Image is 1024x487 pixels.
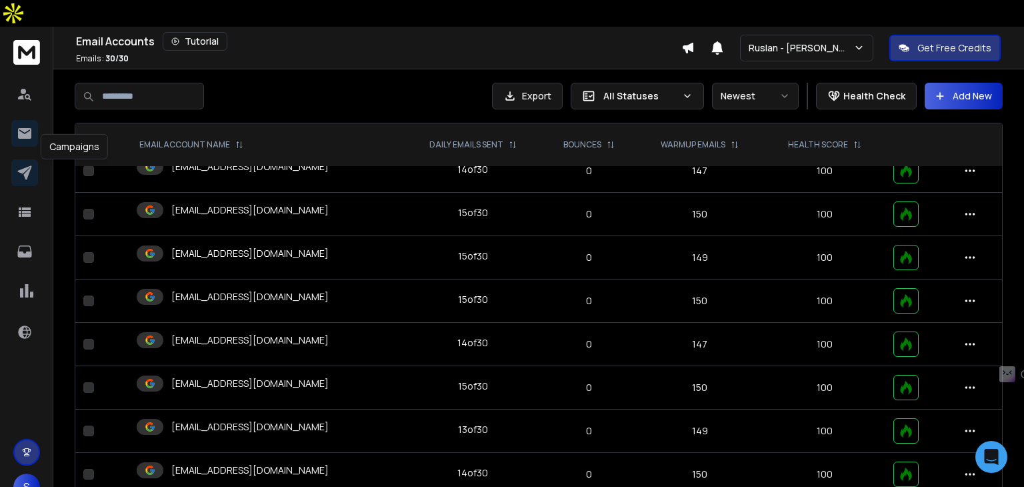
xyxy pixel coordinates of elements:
p: 0 [551,164,628,177]
td: 149 [636,236,764,280]
p: DAILY EMAILS SENT [429,139,503,150]
p: [EMAIL_ADDRESS][DOMAIN_NAME] [171,160,329,173]
p: Health Check [843,89,905,103]
div: 15 of 30 [458,380,488,393]
div: 15 of 30 [458,206,488,219]
td: 100 [764,193,886,236]
div: 14 of 30 [457,163,488,176]
td: 100 [764,280,886,323]
button: Newest [712,83,799,109]
td: 100 [764,366,886,410]
td: 150 [636,366,764,410]
p: WARMUP EMAILS [661,139,725,150]
button: Tutorial [163,32,227,51]
p: [EMAIL_ADDRESS][DOMAIN_NAME] [171,334,329,347]
div: 13 of 30 [458,423,488,436]
p: 0 [551,338,628,351]
td: 100 [764,236,886,280]
p: 0 [551,468,628,481]
button: Health Check [816,83,917,109]
p: Emails : [76,53,129,64]
p: 0 [551,424,628,438]
p: 0 [551,294,628,308]
div: Campaigns [41,134,108,159]
p: 0 [551,381,628,394]
button: Export [492,83,563,109]
td: 100 [764,323,886,366]
p: All Statuses [603,89,677,103]
p: BOUNCES [563,139,601,150]
div: 15 of 30 [458,293,488,306]
div: 15 of 30 [458,250,488,263]
td: 150 [636,280,764,323]
p: [EMAIL_ADDRESS][DOMAIN_NAME] [171,464,329,477]
p: Ruslan - [PERSON_NAME] [749,41,853,55]
span: 30 / 30 [105,53,129,64]
p: [EMAIL_ADDRESS][DOMAIN_NAME] [171,247,329,260]
p: 0 [551,207,628,221]
td: 149 [636,410,764,453]
div: Open Intercom Messenger [975,441,1007,473]
p: Get Free Credits [917,41,991,55]
td: 147 [636,323,764,366]
p: 0 [551,251,628,264]
p: HEALTH SCORE [788,139,848,150]
p: [EMAIL_ADDRESS][DOMAIN_NAME] [171,377,329,390]
div: 14 of 30 [457,466,488,480]
p: [EMAIL_ADDRESS][DOMAIN_NAME] [171,420,329,434]
td: 100 [764,149,886,193]
p: [EMAIL_ADDRESS][DOMAIN_NAME] [171,203,329,217]
td: 150 [636,193,764,236]
td: 100 [764,410,886,453]
td: 147 [636,149,764,193]
button: Add New [925,83,1003,109]
div: 14 of 30 [457,336,488,350]
div: EMAIL ACCOUNT NAME [139,139,243,150]
button: Get Free Credits [889,35,1001,61]
div: Email Accounts [76,32,681,51]
p: [EMAIL_ADDRESS][DOMAIN_NAME] [171,290,329,304]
